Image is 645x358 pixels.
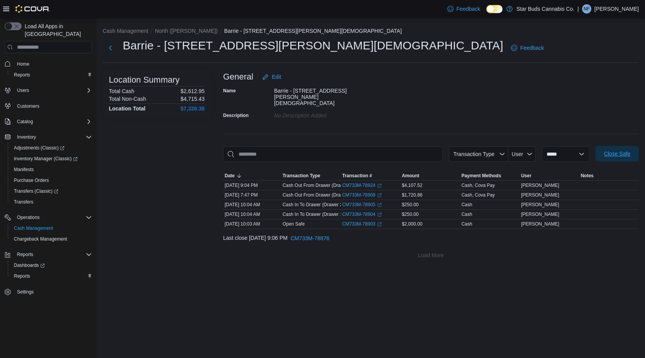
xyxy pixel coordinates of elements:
span: Reports [17,251,33,258]
span: Transaction Type [453,151,494,157]
button: Transaction # [341,171,401,180]
span: Transfers (Classic) [14,188,58,194]
span: CM733M-78876 [291,234,329,242]
span: Chargeback Management [14,236,67,242]
button: CM733M-78876 [288,231,332,246]
button: Settings [2,286,95,297]
button: Home [2,58,95,69]
span: $2,000.00 [402,221,422,227]
div: [DATE] 10:04 AM [223,210,281,219]
span: Settings [14,287,92,297]
span: Customers [17,103,39,109]
a: Adjustments (Classic) [11,143,68,153]
button: Reports [8,70,95,80]
span: Transaction Type [283,173,320,179]
button: Close Safe [596,146,639,161]
a: Reports [11,70,33,80]
span: Inventory Manager (Classic) [11,154,92,163]
div: Last close [DATE] 9:06 PM [223,231,639,246]
a: Dashboards [8,260,95,271]
a: Dashboards [11,261,48,270]
span: Inventory Manager (Classic) [14,156,78,162]
button: Users [2,85,95,96]
button: Barrie - [STREET_ADDRESS][PERSON_NAME][DEMOGRAPHIC_DATA] [224,28,402,34]
a: Transfers [11,197,36,207]
button: Notes [579,171,639,180]
span: Home [14,59,92,68]
label: Description [223,112,249,119]
button: Cash Management [103,28,148,34]
span: Manifests [11,165,92,174]
input: Dark Mode [486,5,503,13]
div: [DATE] 9:04 PM [223,181,281,190]
svg: External link [377,212,382,217]
a: Customers [14,102,42,111]
span: Manifests [14,166,34,173]
p: Cash Out From Drawer (Drawer 2) [283,182,354,188]
p: [PERSON_NAME] [594,4,639,14]
p: Star Buds Cannabis Co. [516,4,574,14]
button: Amount [400,171,460,180]
span: Home [17,61,29,67]
h4: Location Total [109,105,146,112]
span: [PERSON_NAME] [521,211,559,217]
a: Feedback [508,40,547,56]
span: Users [17,87,29,93]
div: Cash, Cova Pay [462,192,495,198]
button: Operations [2,212,95,223]
button: Manifests [8,164,95,175]
h6: Total Cash [109,88,134,94]
span: Adjustments (Classic) [14,145,64,151]
span: Reports [14,250,92,259]
span: Edit [272,73,281,81]
a: Settings [14,287,37,297]
p: Open Safe [283,221,305,227]
button: Cash Management [8,223,95,234]
div: [DATE] 7:47 PM [223,190,281,200]
p: $2,612.95 [181,88,205,94]
button: Inventory [2,132,95,143]
a: CM733M-78909External link [342,192,382,198]
button: Transaction Type [281,171,341,180]
button: Inventory [14,132,39,142]
span: Settings [17,289,34,295]
span: [PERSON_NAME] [521,192,559,198]
a: Purchase Orders [11,176,52,185]
span: $4,107.52 [402,182,422,188]
span: $250.00 [402,211,418,217]
span: Feedback [457,5,480,13]
div: [DATE] 10:03 AM [223,219,281,229]
span: Reports [14,72,30,78]
div: Noah Folino [582,4,591,14]
button: Transaction Type [449,146,508,162]
svg: External link [377,203,382,207]
button: North ([PERSON_NAME]) [155,28,218,34]
span: Customers [14,101,92,111]
div: No Description added [274,109,378,119]
button: User [508,146,536,162]
button: Users [14,86,32,95]
span: Date [225,173,235,179]
span: [PERSON_NAME] [521,221,559,227]
span: Inventory [17,134,36,140]
span: [PERSON_NAME] [521,182,559,188]
button: Load More [223,248,639,263]
button: Edit [259,69,284,85]
h3: Location Summary [109,75,179,85]
span: Transfers [14,199,33,205]
div: Cash, Cova Pay [462,182,495,188]
a: CM733M-78924External link [342,182,382,188]
button: Transfers [8,197,95,207]
span: Users [14,86,92,95]
button: Date [223,171,281,180]
span: Transfers [11,197,92,207]
a: CM733M-78904External link [342,211,382,217]
a: Chargeback Management [11,234,70,244]
button: Reports [14,250,36,259]
span: Inventory [14,132,92,142]
span: Operations [17,214,40,221]
button: Chargeback Management [8,234,95,244]
p: $4,715.43 [181,96,205,102]
a: Inventory Manager (Classic) [11,154,81,163]
span: Transaction # [342,173,372,179]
